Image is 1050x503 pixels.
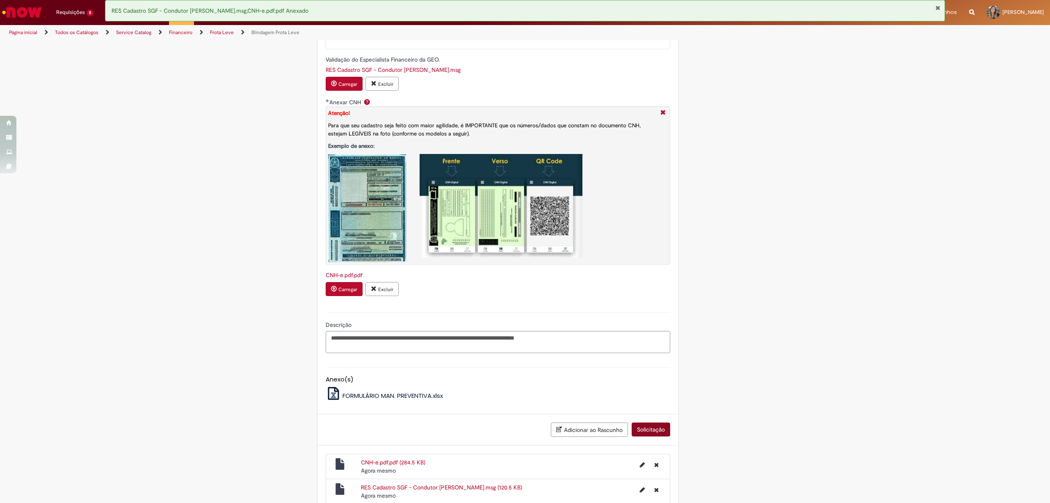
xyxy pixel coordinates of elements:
[361,484,522,491] a: RES Cadastro SGF - Condutor [PERSON_NAME].msg (120.5 KB)
[56,8,85,16] span: Requisições
[210,29,234,36] a: Frota Leve
[1,4,43,21] img: ServiceNow
[326,331,670,354] textarea: Descrição
[342,391,443,400] span: FORMULÁRIO MAN. PREVENTIVA.xlsx
[329,99,363,106] span: Anexar CNH
[551,423,628,437] button: Adicionar ao Rascunho
[326,321,353,328] span: Descrição
[362,99,372,105] span: Ajuda para Anexar CNH
[1002,9,1044,16] span: [PERSON_NAME]
[378,286,393,293] small: Excluir
[378,81,393,87] small: Excluir
[326,56,441,63] span: Validação do Especialista Financeiro da GEO.
[361,492,396,499] span: Agora mesmo
[326,99,329,102] span: Obrigatório Preenchido
[326,77,363,91] button: Carregar anexo de Validação do Especialista Financeiro da GEO.
[55,29,98,36] a: Todos os Catálogos
[361,492,396,499] time: 30/09/2025 15:58:44
[658,109,668,117] i: Fechar More information Por question_anexar_cnh
[87,9,94,16] span: 5
[365,77,399,91] button: Excluir anexo RES Cadastro SGF - Condutor Riccardo.msg
[338,286,357,293] small: Carregar
[649,458,664,471] button: Excluir CNH-e.pdf.pdf
[169,29,192,36] a: Financeiro
[632,423,670,436] button: Solicitação
[361,459,425,466] a: CNH-e.pdf.pdf (284.5 KB)
[635,483,650,496] button: Editar nome de arquivo RES Cadastro SGF - Condutor Riccardo.msg
[326,282,363,296] button: Carregar anexo de Anexar CNH Required
[328,142,374,149] strong: Exemplo de anexo:
[935,5,940,11] button: Fechar Notificação
[326,376,670,383] h5: Anexo(s)
[326,66,461,73] a: Download de RES Cadastro SGF - Condutor Riccardo.msg
[635,458,650,471] button: Editar nome de arquivo CNH-e.pdf.pdf
[338,81,357,87] small: Carregar
[328,110,350,117] strong: Atenção!
[328,122,641,137] span: Para que seu cadastro seja feito com maior agilidade, é IMPORTANTE que os números/dados que const...
[361,467,396,474] span: Agora mesmo
[649,483,664,496] button: Excluir RES Cadastro SGF - Condutor Riccardo.msg
[112,7,308,14] span: RES Cadastro SGF - Condutor [PERSON_NAME].msg,CNH-e.pdf.pdf Anexado
[365,282,399,296] button: Excluir anexo CNH-e.pdf.pdf
[326,391,443,400] a: FORMULÁRIO MAN. PREVENTIVA.xlsx
[116,29,151,36] a: Service Catalog
[6,25,694,40] ul: Trilhas de página
[326,271,363,279] a: Download de CNH-e.pdf.pdf
[251,29,299,36] a: Blindagem Frota Leve
[361,467,396,474] time: 30/09/2025 15:58:45
[9,29,37,36] a: Página inicial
